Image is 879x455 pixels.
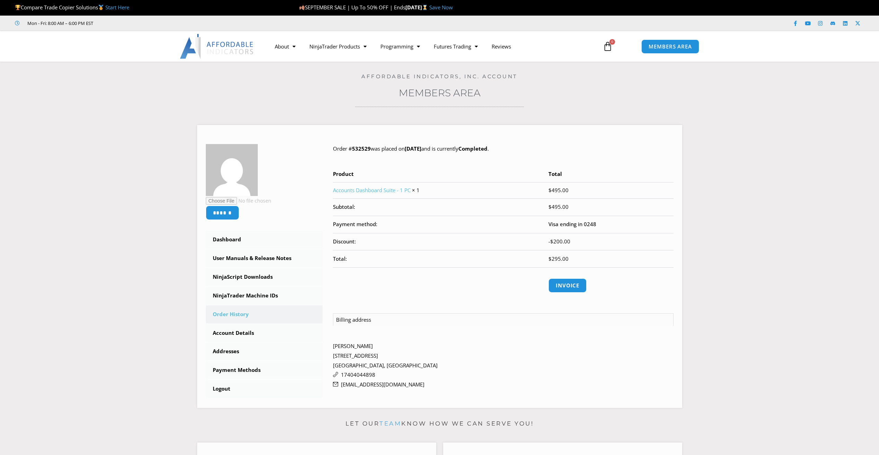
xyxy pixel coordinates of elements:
[548,278,587,293] a: Invoice order number 532529
[641,39,699,54] a: MEMBERS AREA
[302,38,373,54] a: NinjaTrader Products
[299,5,305,10] img: 🍂
[333,198,548,216] th: Subtotal:
[15,4,129,11] span: Compare Trade Copier Solutions
[15,5,20,10] img: 🏆
[333,216,548,233] th: Payment method:
[550,238,570,245] span: 200.00
[399,87,481,99] a: Members Area
[548,169,674,182] th: Total
[333,144,674,154] p: Order # was placed on and is currently .
[206,144,258,196] img: 5855d2e4d780ba8f0a71d9070d85704b63ad9761cbbd69a65e96072dd1586a09
[405,145,421,152] mark: [DATE]
[361,73,518,80] a: Affordable Indicators, Inc. Account
[206,342,323,360] a: Addresses
[548,216,674,233] td: Visa ending in 0248
[333,341,674,390] address: [PERSON_NAME] [STREET_ADDRESS] [GEOGRAPHIC_DATA], [GEOGRAPHIC_DATA]
[548,255,569,262] span: 295.00
[548,203,569,210] span: 495.00
[26,19,93,27] span: Mon - Fri: 8:00 AM – 6:00 PM EST
[268,38,302,54] a: About
[206,287,323,305] a: NinjaTrader Machine IDs
[206,380,323,398] a: Logout
[206,305,323,323] a: Order History
[422,5,428,10] img: ⌛
[206,324,323,342] a: Account Details
[550,238,553,245] span: $
[206,361,323,379] a: Payment Methods
[333,313,674,326] h2: Billing address
[299,4,405,11] span: SEPTEMBER SALE | Up To 50% OFF | Ends
[548,255,552,262] span: $
[333,233,548,250] th: Discount:
[405,4,429,11] strong: [DATE]
[333,169,548,182] th: Product
[548,203,552,210] span: $
[412,187,420,194] strong: × 1
[458,145,487,152] mark: Completed
[333,250,548,267] th: Total:
[180,34,254,59] img: LogoAI | Affordable Indicators – NinjaTrader
[485,38,518,54] a: Reviews
[103,20,207,27] iframe: Customer reviews powered by Trustpilot
[105,4,129,11] a: Start Here
[427,38,485,54] a: Futures Trading
[373,38,427,54] a: Programming
[98,5,104,10] img: 🥇
[609,39,615,45] span: 0
[206,249,323,267] a: User Manuals & Release Notes
[206,231,323,398] nav: Account pages
[206,268,323,286] a: NinjaScript Downloads
[592,36,623,56] a: 0
[429,4,453,11] a: Save Now
[548,187,552,194] span: $
[333,370,674,380] p: 17404044898
[379,420,401,427] a: team
[333,187,411,194] a: Accounts Dashboard Suite - 1 PC
[197,418,682,429] p: Let our know how we can serve you!
[333,380,674,390] p: [EMAIL_ADDRESS][DOMAIN_NAME]
[352,145,371,152] mark: 532529
[548,238,550,245] span: -
[268,38,595,54] nav: Menu
[206,231,323,249] a: Dashboard
[548,187,569,194] bdi: 495.00
[649,44,692,49] span: MEMBERS AREA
